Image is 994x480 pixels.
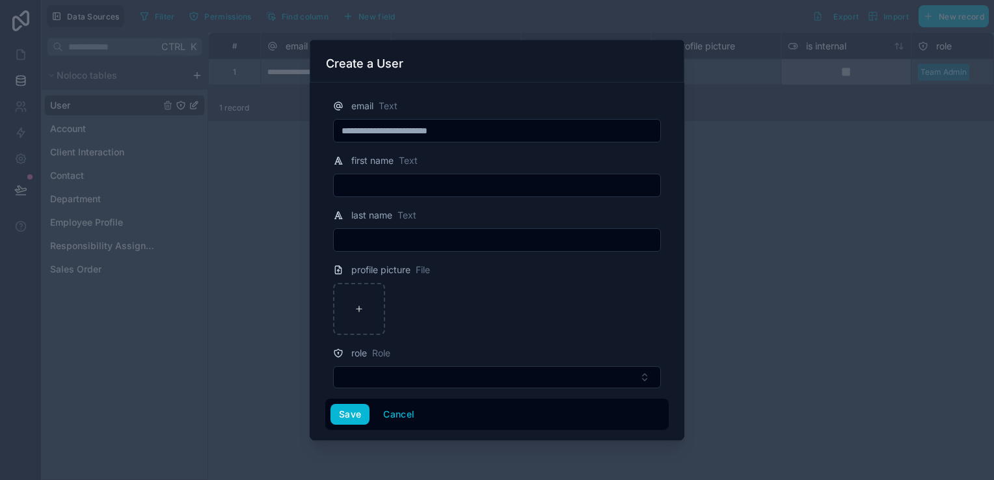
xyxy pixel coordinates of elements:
span: role [351,347,367,360]
button: Cancel [375,404,423,425]
span: Text [397,209,416,222]
span: Role [372,347,390,360]
span: profile picture [351,263,410,276]
button: Select Button [333,366,661,388]
button: Save [330,404,369,425]
span: first name [351,154,394,167]
h3: Create a User [326,56,403,72]
span: last name [351,209,392,222]
span: Text [399,154,418,167]
span: Text [379,100,397,113]
span: email [351,100,373,113]
span: File [416,263,430,276]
